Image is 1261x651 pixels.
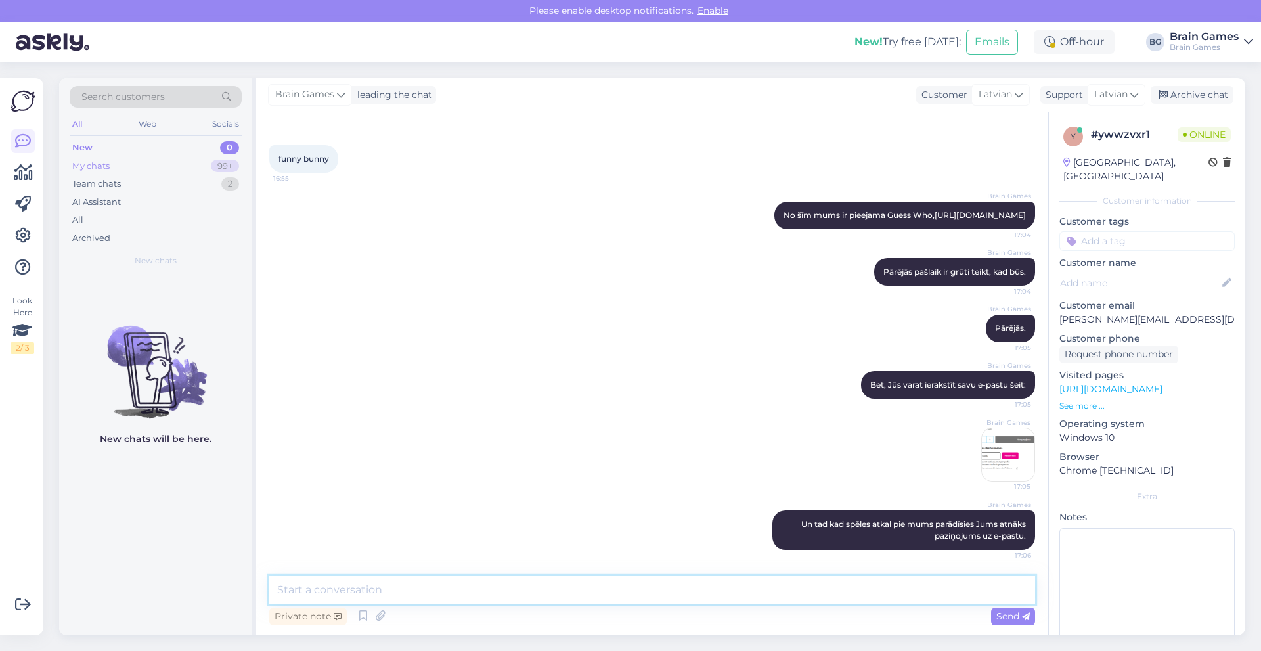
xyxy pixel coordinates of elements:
[1170,32,1253,53] a: Brain GamesBrain Games
[1059,369,1235,382] p: Visited pages
[1059,231,1235,251] input: Add a tag
[1059,464,1235,478] p: Chrome [TECHNICAL_ID]
[982,230,1031,240] span: 17:04
[979,87,1012,102] span: Latvian
[210,116,242,133] div: Socials
[1059,256,1235,270] p: Customer name
[221,177,239,191] div: 2
[11,342,34,354] div: 2 / 3
[220,141,239,154] div: 0
[982,304,1031,314] span: Brain Games
[854,34,961,50] div: Try free [DATE]:
[1059,383,1162,395] a: [URL][DOMAIN_NAME]
[1091,127,1178,143] div: # ywwzvxr1
[1060,276,1220,290] input: Add name
[982,428,1034,481] img: Attachment
[784,210,1026,220] span: No šīm mums ir pieejama Guess Who,
[982,399,1031,409] span: 17:05
[982,191,1031,201] span: Brain Games
[981,482,1030,491] span: 17:05
[278,154,329,164] span: funny bunny
[1071,131,1076,141] span: y
[982,500,1031,510] span: Brain Games
[935,210,1026,220] a: [URL][DOMAIN_NAME]
[72,177,121,191] div: Team chats
[81,90,165,104] span: Search customers
[1059,332,1235,346] p: Customer phone
[982,361,1031,370] span: Brain Games
[916,88,967,102] div: Customer
[1059,215,1235,229] p: Customer tags
[982,343,1031,353] span: 17:05
[1059,346,1178,363] div: Request phone number
[100,432,211,446] p: New chats will be here.
[995,323,1026,333] span: Pārējās.
[1059,431,1235,445] p: Windows 10
[273,173,322,183] span: 16:55
[1170,32,1239,42] div: Brain Games
[1059,510,1235,524] p: Notes
[1170,42,1239,53] div: Brain Games
[136,116,159,133] div: Web
[269,608,347,625] div: Private note
[1059,313,1235,326] p: [PERSON_NAME][EMAIL_ADDRESS][DOMAIN_NAME]
[1059,417,1235,431] p: Operating system
[135,255,177,267] span: New chats
[1059,450,1235,464] p: Browser
[11,89,35,114] img: Askly Logo
[1178,127,1231,142] span: Online
[1034,30,1115,54] div: Off-hour
[1094,87,1128,102] span: Latvian
[996,610,1030,622] span: Send
[11,295,34,354] div: Look Here
[1059,491,1235,503] div: Extra
[1146,33,1164,51] div: BG
[72,160,110,173] div: My chats
[1059,195,1235,207] div: Customer information
[1040,88,1083,102] div: Support
[72,213,83,227] div: All
[982,550,1031,560] span: 17:06
[1059,400,1235,412] p: See more ...
[352,88,432,102] div: leading the chat
[59,302,252,420] img: No chats
[883,267,1026,277] span: Pārējās pašlaik ir grūti teikt, kad būs.
[211,160,239,173] div: 99+
[966,30,1018,55] button: Emails
[1059,299,1235,313] p: Customer email
[1151,86,1233,104] div: Archive chat
[694,5,732,16] span: Enable
[72,232,110,245] div: Archived
[70,116,85,133] div: All
[982,248,1031,258] span: Brain Games
[870,380,1026,390] span: Bet, Jūs varat ierakstīt savu e-pastu šeit:
[981,418,1030,428] span: Brain Games
[72,141,93,154] div: New
[72,196,121,209] div: AI Assistant
[982,286,1031,296] span: 17:04
[275,87,334,102] span: Brain Games
[854,35,883,48] b: New!
[801,519,1028,541] span: Un tad kad spēles atkal pie mums parādīsies Jums atnāks paziņojums uz e-pastu.
[1063,156,1208,183] div: [GEOGRAPHIC_DATA], [GEOGRAPHIC_DATA]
